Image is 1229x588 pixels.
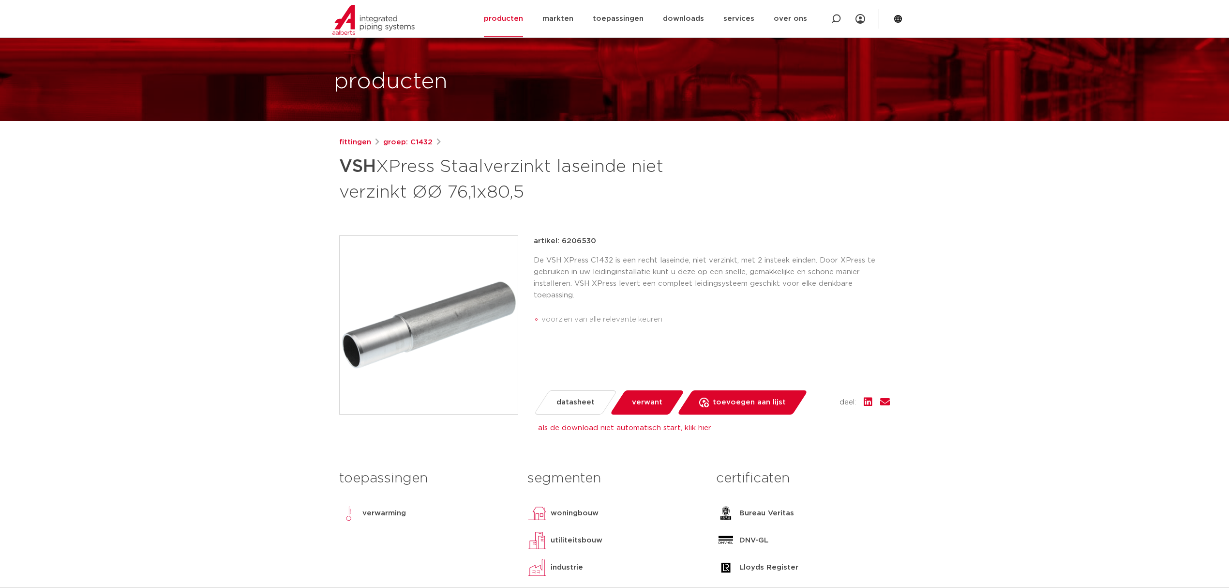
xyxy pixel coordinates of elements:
[716,469,890,488] h3: certificaten
[534,255,890,301] p: De VSH XPress C1432 is een recht laseinde, niet verzinkt, met 2 insteek einden. Door XPress te ge...
[383,137,433,148] a: groep: C1432
[541,312,890,327] li: voorzien van alle relevante keuren
[716,531,735,550] img: DNV-GL
[739,508,794,519] p: Bureau Veritas
[556,395,595,410] span: datasheet
[334,66,448,97] h1: producten
[527,469,701,488] h3: segmenten
[339,152,703,204] h1: XPress Staalverzinkt laseinde niet verzinkt ØØ 76,1x80,5
[739,535,768,546] p: DNV-GL
[551,535,602,546] p: utiliteitsbouw
[610,390,685,415] a: verwant
[534,235,596,247] p: artikel: 6206530
[551,508,599,519] p: woningbouw
[534,390,617,415] a: datasheet
[716,504,735,523] img: Bureau Veritas
[339,504,359,523] img: verwarming
[527,531,547,550] img: utiliteitsbouw
[339,137,371,148] a: fittingen
[527,558,547,577] img: industrie
[716,558,735,577] img: Lloyds Register
[632,395,662,410] span: verwant
[538,424,711,432] a: als de download niet automatisch start, klik hier
[339,158,376,175] strong: VSH
[739,562,798,573] p: Lloyds Register
[713,395,786,410] span: toevoegen aan lijst
[551,562,583,573] p: industrie
[362,508,406,519] p: verwarming
[839,397,856,408] span: deel:
[527,504,547,523] img: woningbouw
[339,469,513,488] h3: toepassingen
[340,236,518,414] img: Product Image for VSH XPress Staalverzinkt laseinde niet verzinkt ØØ 76,1x80,5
